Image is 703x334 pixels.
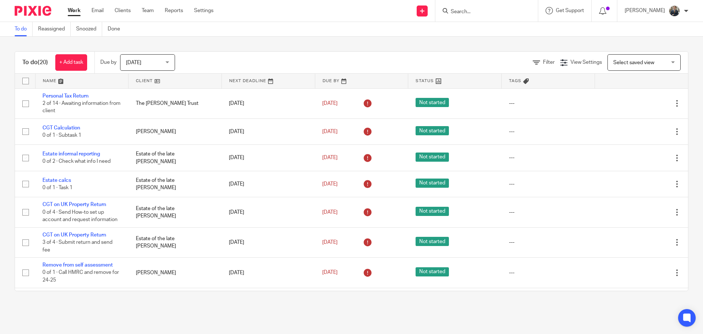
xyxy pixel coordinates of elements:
[509,79,521,83] span: Tags
[129,88,222,118] td: The [PERSON_NAME] Trust
[222,197,315,227] td: [DATE]
[42,125,80,131] a: CGT Calculation
[129,258,222,288] td: [PERSON_NAME]
[322,129,338,134] span: [DATE]
[322,101,338,106] span: [DATE]
[15,22,33,36] a: To do
[222,258,315,288] td: [DATE]
[322,240,338,245] span: [DATE]
[129,197,222,227] td: Estate of the late [PERSON_NAME]
[129,118,222,144] td: [PERSON_NAME]
[222,227,315,257] td: [DATE]
[416,179,449,188] span: Not started
[543,60,555,65] span: Filter
[194,7,213,14] a: Settings
[509,209,588,216] div: ---
[42,202,106,207] a: CGT on UK Property Return
[509,239,588,246] div: ---
[509,180,588,188] div: ---
[76,22,102,36] a: Snoozed
[509,154,588,161] div: ---
[42,93,89,99] a: Personal Tax Return
[222,288,315,326] td: [DATE]
[416,98,449,107] span: Not started
[509,269,588,276] div: ---
[625,7,665,14] p: [PERSON_NAME]
[42,159,111,164] span: 0 of 2 · Check what info I need
[42,151,100,157] a: Estate informal reporting
[509,100,588,107] div: ---
[416,237,449,246] span: Not started
[416,267,449,276] span: Not started
[42,178,71,183] a: Estate calcs
[38,22,71,36] a: Reassigned
[55,54,87,71] a: + Add task
[416,126,449,135] span: Not started
[416,153,449,162] span: Not started
[613,60,654,65] span: Select saved view
[142,7,154,14] a: Team
[42,101,120,114] span: 2 of 14 · Awaiting information from client
[322,155,338,160] span: [DATE]
[322,270,338,275] span: [DATE]
[322,210,338,215] span: [DATE]
[509,128,588,135] div: ---
[115,7,131,14] a: Clients
[100,59,116,66] p: Due by
[42,185,72,190] span: 0 of 1 · Task 1
[22,59,48,66] h1: To do
[222,171,315,197] td: [DATE]
[129,227,222,257] td: Estate of the late [PERSON_NAME]
[68,7,81,14] a: Work
[42,232,106,238] a: CGT on UK Property Return
[126,60,141,65] span: [DATE]
[322,181,338,187] span: [DATE]
[129,171,222,197] td: Estate of the late [PERSON_NAME]
[38,59,48,65] span: (20)
[42,133,81,138] span: 0 of 1 · Subtask 1
[222,145,315,171] td: [DATE]
[450,9,516,15] input: Search
[222,118,315,144] td: [DATE]
[669,5,680,17] img: Headshot.jpg
[15,6,51,16] img: Pixie
[129,145,222,171] td: Estate of the late [PERSON_NAME]
[416,207,449,216] span: Not started
[92,7,104,14] a: Email
[108,22,126,36] a: Done
[42,240,112,253] span: 3 of 4 · Submit return and send fee
[42,210,118,223] span: 0 of 4 · Send How-to set up account and request information
[129,288,222,326] td: [PERSON_NAME]
[222,88,315,118] td: [DATE]
[42,263,113,268] a: Remove from self assessment
[42,270,119,283] span: 0 of 1 · Call HMRC and remove for 24-25
[556,8,584,13] span: Get Support
[165,7,183,14] a: Reports
[570,60,602,65] span: View Settings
